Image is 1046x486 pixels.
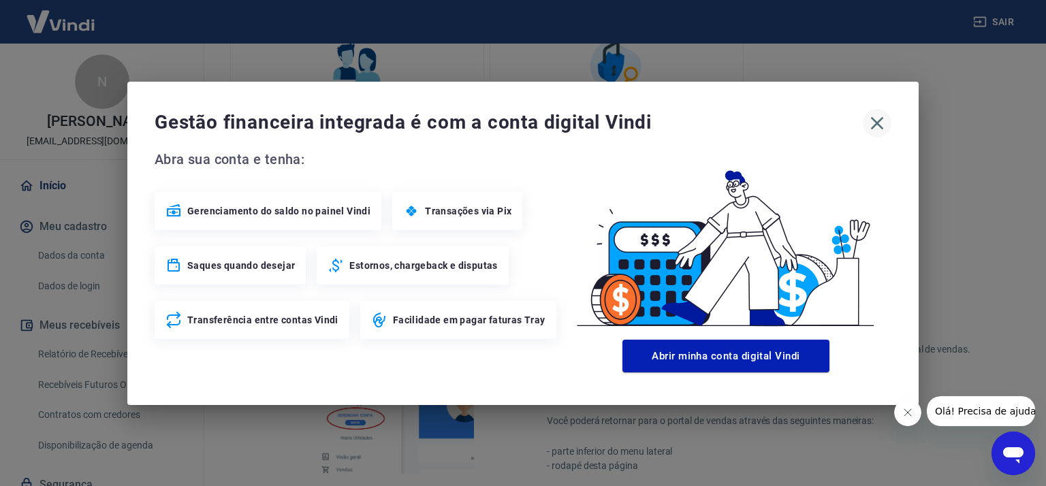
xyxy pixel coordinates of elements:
button: Abrir minha conta digital Vindi [622,340,829,372]
span: Abra sua conta e tenha: [155,148,560,170]
span: Olá! Precisa de ajuda? [8,10,114,20]
span: Gerenciamento do saldo no painel Vindi [187,204,370,218]
iframe: Mensagem da empresa [927,396,1035,426]
span: Facilidade em pagar faturas Tray [393,313,545,327]
span: Transações via Pix [425,204,511,218]
span: Estornos, chargeback e disputas [349,259,497,272]
span: Transferência entre contas Vindi [187,313,338,327]
span: Saques quando desejar [187,259,295,272]
img: Good Billing [560,148,891,334]
span: Gestão financeira integrada é com a conta digital Vindi [155,109,863,136]
iframe: Botão para abrir a janela de mensagens [992,432,1035,475]
iframe: Fechar mensagem [894,399,921,426]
